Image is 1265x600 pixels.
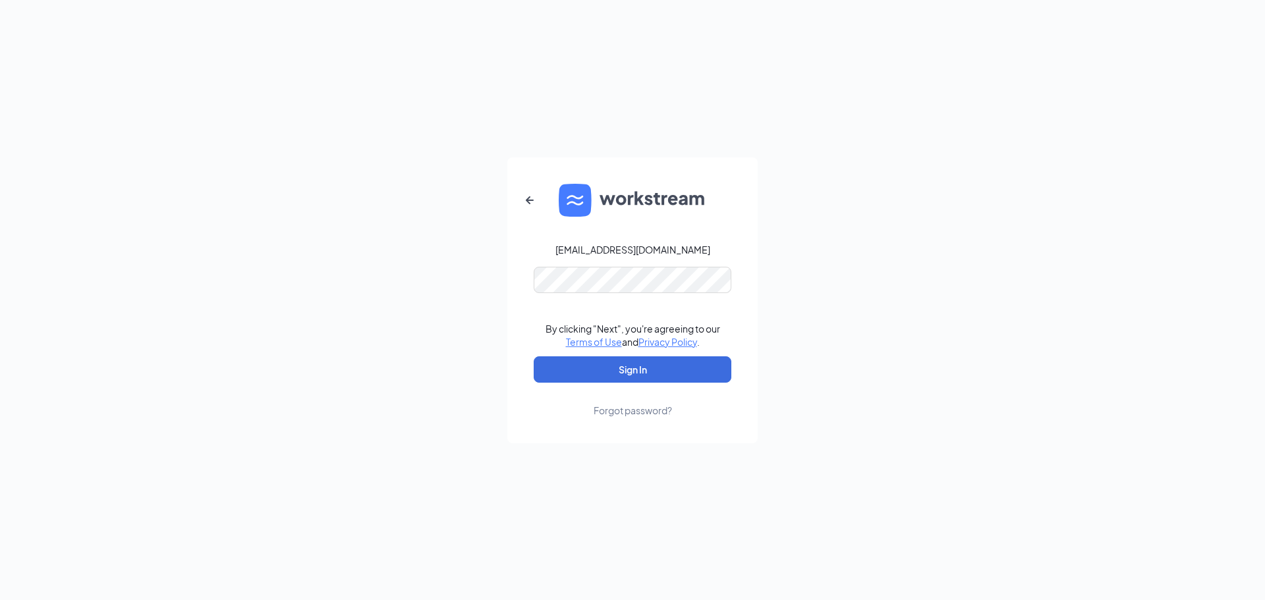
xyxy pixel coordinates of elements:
[559,184,706,217] img: WS logo and Workstream text
[522,192,538,208] svg: ArrowLeftNew
[555,243,710,256] div: [EMAIL_ADDRESS][DOMAIN_NAME]
[594,404,672,417] div: Forgot password?
[638,336,697,348] a: Privacy Policy
[514,184,546,216] button: ArrowLeftNew
[546,322,720,348] div: By clicking "Next", you're agreeing to our and .
[594,383,672,417] a: Forgot password?
[534,356,731,383] button: Sign In
[566,336,622,348] a: Terms of Use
